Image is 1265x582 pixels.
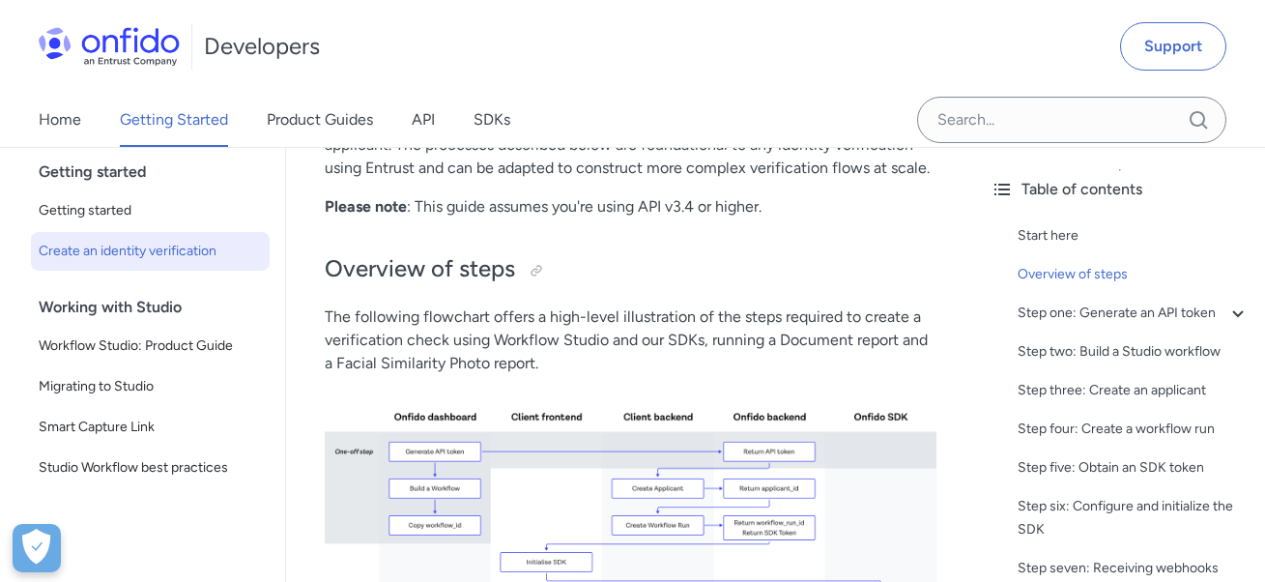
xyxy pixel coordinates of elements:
span: Migrating to Studio [39,375,262,398]
div: Working with Studio [39,288,277,327]
button: Open Preferences [13,524,61,572]
a: API [412,93,435,147]
a: Product Guides [267,93,373,147]
div: Table of contents [991,178,1250,201]
a: SDKs [474,93,510,147]
span: Smart Capture Link [39,416,262,439]
img: Onfido Logo [39,27,180,66]
a: Getting Started [120,93,228,147]
a: Support [1120,22,1226,71]
a: Create an identity verification [31,232,270,271]
h2: Overview of steps [325,253,936,286]
a: Migrating to Studio [31,367,270,406]
a: Workflow Studio: Product Guide [31,327,270,365]
a: Smart Capture Link [31,408,270,447]
strong: Please note [325,197,407,216]
a: Step two: Build a Studio workflow [1018,340,1250,364]
a: Step seven: Receiving webhooks [1018,557,1250,580]
a: Step one: Generate an API token [1018,302,1250,325]
div: Cookie Preferences [13,524,61,572]
a: Start here [1018,224,1250,247]
a: Getting started [31,191,270,230]
input: Onfido search input field [917,97,1226,143]
span: Create an identity verification [39,240,262,263]
span: Studio Workflow best practices [39,456,262,480]
a: Home [39,93,81,147]
a: Step three: Create an applicant [1018,379,1250,402]
a: Step four: Create a workflow run [1018,418,1250,441]
p: : This guide assumes you're using API v3.4 or higher. [325,195,936,218]
a: Step five: Obtain an SDK token [1018,456,1250,480]
p: The following flowchart offers a high-level illustration of the steps required to create a verifi... [325,306,936,375]
a: Studio Workflow best practices [31,449,270,487]
a: Overview of steps [1018,263,1250,286]
span: Getting started [39,199,262,222]
span: Workflow Studio: Product Guide [39,335,262,358]
div: Getting started [39,153,277,191]
a: Step six: Configure and initialize the SDK [1018,495,1250,541]
h1: Developers [204,31,320,62]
